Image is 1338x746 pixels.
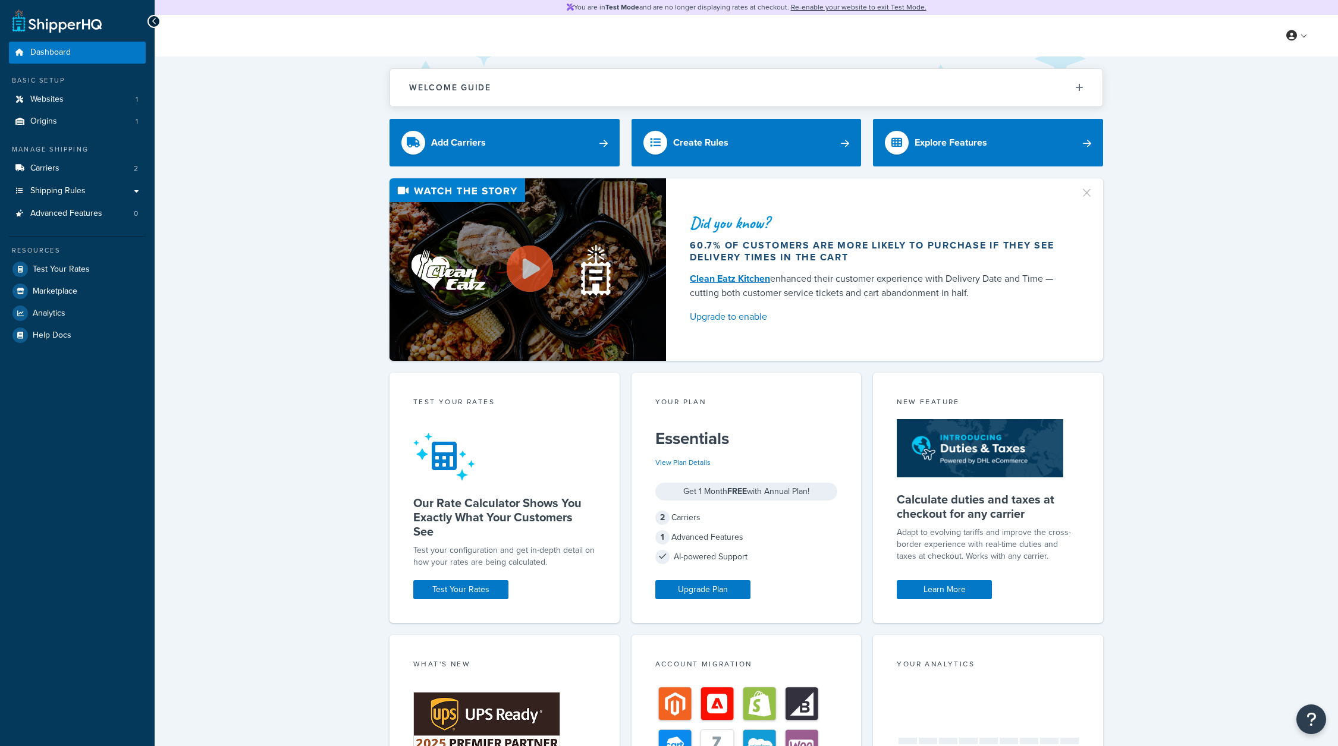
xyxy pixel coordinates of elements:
div: Test your configuration and get in-depth detail on how your rates are being calculated. [413,544,596,568]
div: New Feature [897,396,1079,410]
button: Welcome Guide [390,69,1103,106]
li: Carriers [9,158,146,180]
div: enhanced their customer experience with Delivery Date and Time — cutting both customer service ti... [690,272,1066,300]
span: 2 [134,163,138,174]
a: Re-enable your website to exit Test Mode. [791,2,926,12]
a: Advanced Features0 [9,203,146,225]
div: AI-powered Support [655,549,838,565]
span: Websites [30,95,64,105]
img: Video thumbnail [390,178,666,361]
div: Your Analytics [897,659,1079,672]
span: Analytics [33,309,65,319]
a: Test Your Rates [9,259,146,280]
a: Shipping Rules [9,180,146,202]
a: Add Carriers [390,119,620,166]
span: 1 [136,117,138,127]
div: Advanced Features [655,529,838,546]
p: Adapt to evolving tariffs and improve the cross-border experience with real-time duties and taxes... [897,527,1079,562]
strong: FREE [727,485,747,498]
span: 2 [655,511,670,525]
a: Marketplace [9,281,146,302]
a: Create Rules [632,119,862,166]
a: Origins1 [9,111,146,133]
span: 1 [136,95,138,105]
div: Basic Setup [9,75,146,86]
a: View Plan Details [655,457,711,468]
div: Account Migration [655,659,838,672]
span: Origins [30,117,57,127]
h5: Our Rate Calculator Shows You Exactly What Your Customers See [413,496,596,539]
h2: Welcome Guide [409,83,491,92]
div: What's New [413,659,596,672]
a: Explore Features [873,119,1103,166]
div: Your Plan [655,396,838,410]
div: Did you know? [690,215,1066,231]
span: Shipping Rules [30,186,86,196]
a: Help Docs [9,325,146,346]
div: Carriers [655,509,838,526]
div: Create Rules [673,134,728,151]
span: Carriers [30,163,59,174]
a: Dashboard [9,42,146,64]
a: Analytics [9,303,146,324]
div: Add Carriers [431,134,486,151]
li: Advanced Features [9,203,146,225]
a: Test Your Rates [413,580,508,599]
a: Upgrade Plan [655,580,750,599]
div: 60.7% of customers are more likely to purchase if they see delivery times in the cart [690,240,1066,263]
li: Origins [9,111,146,133]
button: Open Resource Center [1296,704,1326,734]
a: Clean Eatz Kitchen [690,272,770,285]
span: Help Docs [33,330,71,341]
a: Carriers2 [9,158,146,180]
span: Dashboard [30,48,71,58]
h5: Calculate duties and taxes at checkout for any carrier [897,492,1079,521]
a: Learn More [897,580,992,599]
div: Resources [9,245,146,256]
span: 1 [655,530,670,544]
span: Test Your Rates [33,265,90,275]
div: Test your rates [413,396,596,410]
a: Websites1 [9,89,146,111]
span: Advanced Features [30,209,102,219]
span: Marketplace [33,287,77,297]
a: Upgrade to enable [690,309,1066,325]
div: Explore Features [915,134,987,151]
h5: Essentials [655,429,838,448]
span: 0 [134,209,138,219]
div: Get 1 Month with Annual Plan! [655,483,838,501]
div: Manage Shipping [9,144,146,155]
strong: Test Mode [605,2,639,12]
